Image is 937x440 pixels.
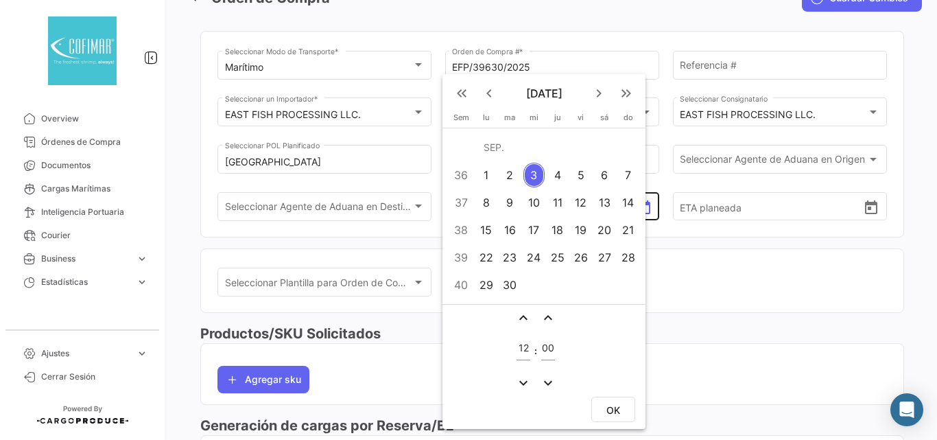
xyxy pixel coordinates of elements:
[546,216,569,244] td: 18 de septiembre de 2025
[499,273,521,297] div: 30
[594,245,615,270] div: 27
[569,113,593,128] th: viernes
[540,310,556,326] mat-icon: expand_less
[571,163,592,187] div: 5
[547,190,568,215] div: 11
[475,190,497,215] div: 8
[546,244,569,271] td: 25 de septiembre de 2025
[594,190,615,215] div: 13
[474,216,497,244] td: 15 de septiembre de 2025
[448,271,474,299] td: 40
[498,271,522,299] td: 30 de septiembre de 2025
[616,113,640,128] th: domingo
[522,244,546,271] td: 24 de septiembre de 2025
[498,113,522,128] th: martes
[453,85,470,102] mat-icon: keyboard_double_arrow_left
[515,375,532,391] button: expand_more icon
[546,189,569,216] td: 11 de septiembre de 2025
[569,189,593,216] td: 12 de septiembre de 2025
[474,113,497,128] th: lunes
[547,163,568,187] div: 4
[474,161,497,189] td: 1 de septiembre de 2025
[594,218,615,242] div: 20
[540,375,556,391] button: expand_more icon
[890,393,923,426] div: Abrir Intercom Messenger
[540,310,556,326] button: expand_less icon
[593,244,617,271] td: 27 de septiembre de 2025
[474,134,640,161] td: SEP.
[498,161,522,189] td: 2 de septiembre de 2025
[474,189,497,216] td: 8 de septiembre de 2025
[475,163,497,187] div: 1
[523,190,545,215] div: 10
[499,190,521,215] div: 9
[499,245,521,270] div: 23
[474,271,497,299] td: 29 de septiembre de 2025
[571,190,592,215] div: 12
[499,218,521,242] div: 16
[522,216,546,244] td: 17 de septiembre de 2025
[515,375,532,391] mat-icon: expand_more
[546,113,569,128] th: jueves
[546,161,569,189] td: 4 de septiembre de 2025
[569,244,593,271] td: 26 de septiembre de 2025
[522,189,546,216] td: 10 de septiembre de 2025
[617,218,639,242] div: 21
[618,85,634,102] mat-icon: keyboard_double_arrow_right
[515,310,532,326] mat-icon: expand_less
[606,404,620,416] span: OK
[617,163,639,187] div: 7
[616,189,640,216] td: 14 de septiembre de 2025
[499,163,521,187] div: 2
[498,244,522,271] td: 23 de septiembre de 2025
[448,244,474,271] td: 39
[523,245,545,270] div: 24
[616,216,640,244] td: 21 de septiembre de 2025
[522,113,546,128] th: miércoles
[569,216,593,244] td: 19 de septiembre de 2025
[617,190,639,215] div: 14
[448,189,474,216] td: 37
[475,273,497,297] div: 29
[594,163,615,187] div: 6
[616,161,640,189] td: 7 de septiembre de 2025
[569,161,593,189] td: 5 de septiembre de 2025
[617,245,639,270] div: 28
[591,85,607,102] mat-icon: keyboard_arrow_right
[448,113,474,128] th: Sem
[481,85,497,102] mat-icon: keyboard_arrow_left
[448,216,474,244] td: 38
[593,113,617,128] th: sábado
[547,218,568,242] div: 18
[522,161,546,189] td: 3 de septiembre de 2025
[540,375,556,391] mat-icon: expand_more
[475,218,497,242] div: 15
[474,244,497,271] td: 22 de septiembre de 2025
[498,216,522,244] td: 16 de septiembre de 2025
[571,245,592,270] div: 26
[616,244,640,271] td: 28 de septiembre de 2025
[523,163,545,187] div: 3
[593,189,617,216] td: 13 de septiembre de 2025
[547,245,568,270] div: 25
[591,397,635,422] button: OK
[448,161,474,189] td: 36
[503,86,585,100] span: [DATE]
[475,245,497,270] div: 22
[571,218,592,242] div: 19
[593,216,617,244] td: 20 de septiembre de 2025
[534,328,538,373] td: :
[523,218,545,242] div: 17
[593,161,617,189] td: 6 de septiembre de 2025
[498,189,522,216] td: 9 de septiembre de 2025
[515,310,532,326] button: expand_less icon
